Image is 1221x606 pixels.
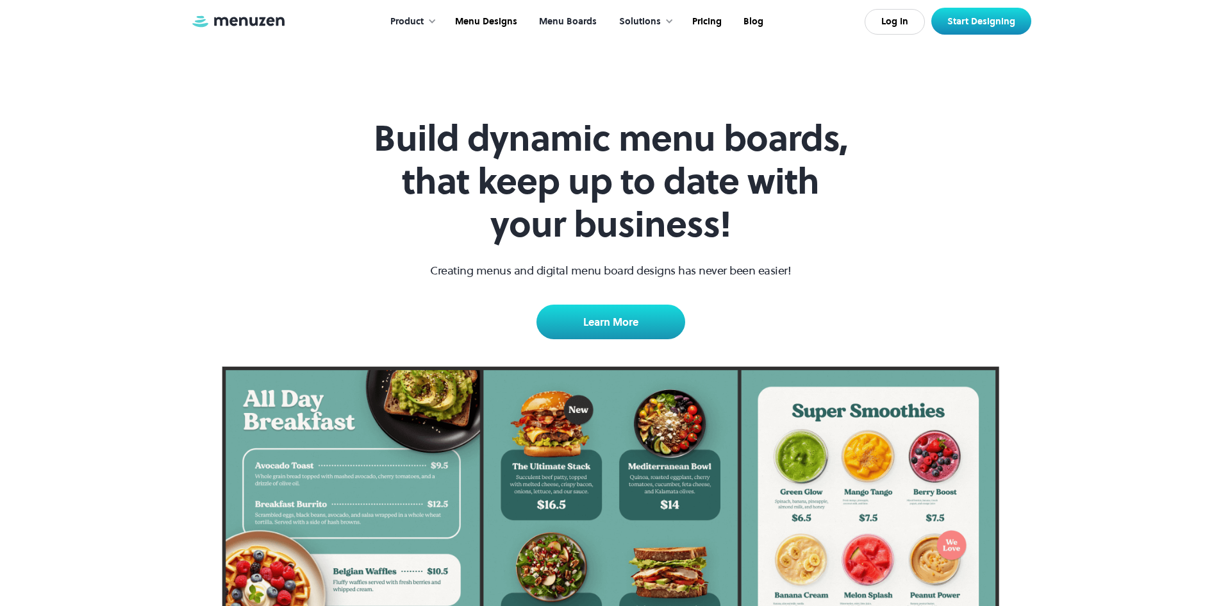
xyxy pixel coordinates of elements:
[731,2,773,42] a: Blog
[390,15,424,29] div: Product
[536,305,685,339] a: Learn More
[378,2,443,42] div: Product
[527,2,606,42] a: Menu Boards
[865,9,925,35] a: Log In
[680,2,731,42] a: Pricing
[931,8,1031,35] a: Start Designing
[619,15,661,29] div: Solutions
[430,262,791,279] p: Creating menus and digital menu board designs has never been easier!
[606,2,680,42] div: Solutions
[365,117,857,246] h1: Build dynamic menu boards, that keep up to date with your business!
[443,2,527,42] a: Menu Designs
